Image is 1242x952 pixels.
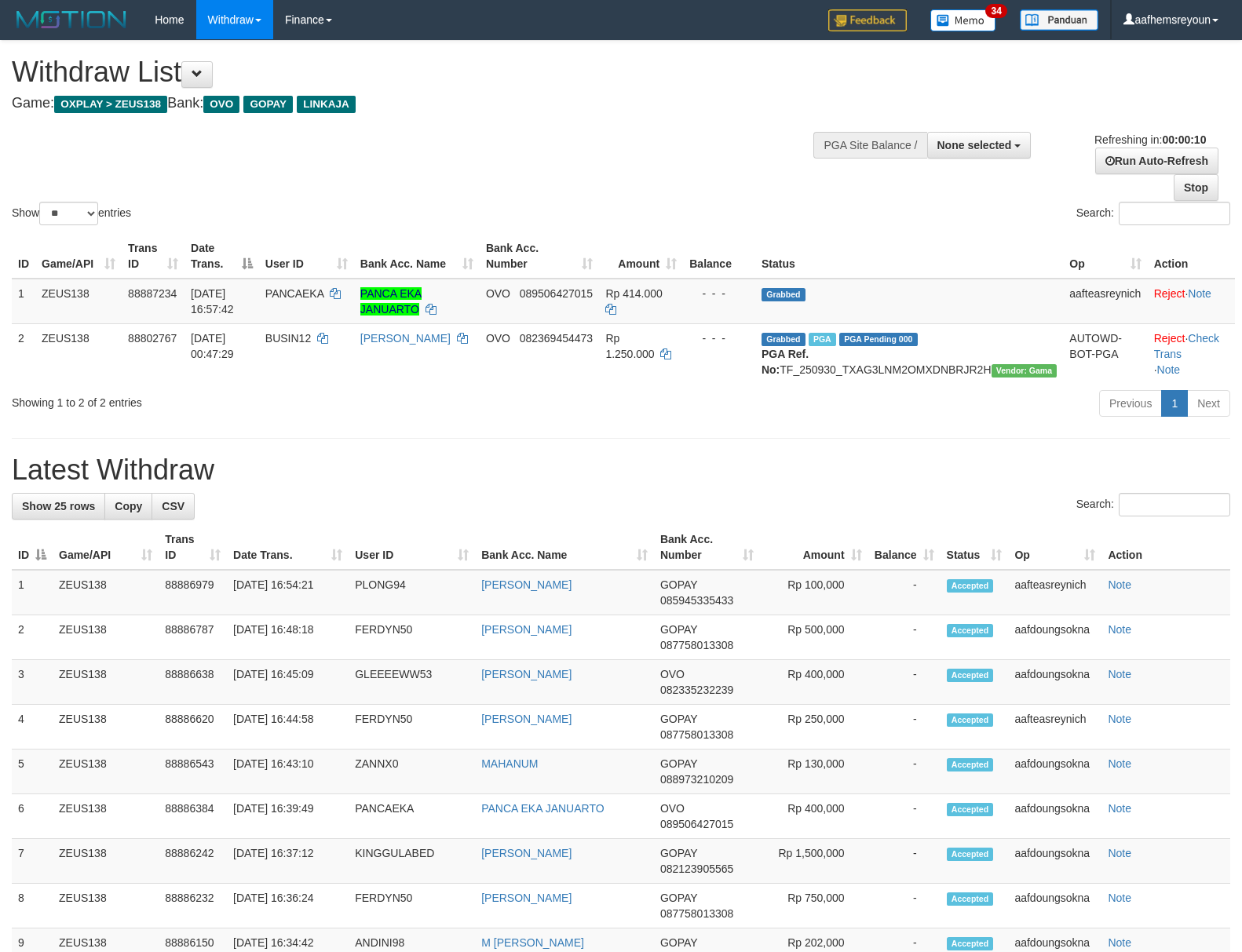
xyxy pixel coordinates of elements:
a: [PERSON_NAME] [481,578,572,591]
a: PANCA EKA JANUARTO [481,802,604,815]
span: LINKAJA [297,96,356,113]
span: GOPAY [660,936,697,949]
span: Accepted [947,669,994,682]
span: None selected [937,139,1012,151]
th: ID: activate to sort column descending [12,525,53,570]
a: Note [1157,363,1181,376]
span: Accepted [947,758,994,771]
th: Bank Acc. Number: activate to sort column ascending [654,525,760,570]
span: Rp 1.250.000 [605,332,654,360]
a: Reject [1154,332,1185,345]
td: ZEUS138 [53,884,159,928]
th: Game/API: activate to sort column ascending [35,234,122,279]
span: Vendor URL: https://trx31.1velocity.biz [992,364,1058,378]
td: FERDYN50 [349,615,475,660]
td: 88886979 [159,570,227,615]
th: Balance: activate to sort column ascending [868,525,941,570]
label: Search: [1076,202,1230,225]
span: Copy 082335232239 to clipboard [660,684,733,696]
th: Bank Acc. Name: activate to sort column ascending [354,234,480,279]
span: OVO [486,332,510,345]
td: Rp 400,000 [760,660,868,705]
span: PANCAEKA [265,287,323,300]
td: - [868,705,941,750]
td: [DATE] 16:48:18 [227,615,349,660]
td: 88886242 [159,839,227,884]
th: Balance [683,234,755,279]
span: Copy 087758013308 to clipboard [660,639,733,651]
a: Show 25 rows [12,493,105,520]
td: ZEUS138 [53,705,159,750]
span: Show 25 rows [22,500,95,512]
span: Accepted [947,624,994,637]
h1: Latest Withdraw [12,454,1230,486]
img: MOTION_logo.png [12,8,131,31]
td: Rp 250,000 [760,705,868,750]
td: - [868,615,941,660]
h4: Game: Bank: [12,96,813,111]
b: PGA Ref. No: [762,348,809,376]
td: Rp 500,000 [760,615,868,660]
td: FERDYN50 [349,884,475,928]
span: OXPLAY > ZEUS138 [54,96,167,113]
span: GOPAY [660,757,697,770]
a: [PERSON_NAME] [481,668,572,680]
td: Rp 130,000 [760,750,868,794]
a: Note [1108,713,1131,725]
td: [DATE] 16:36:24 [227,884,349,928]
h1: Withdraw List [12,57,813,88]
img: Feedback.jpg [828,9,907,31]
td: KINGGULABED [349,839,475,884]
th: Trans ID: activate to sort column ascending [122,234,184,279]
span: Copy 082123905565 to clipboard [660,863,733,875]
td: aafdoungsokna [1008,660,1101,705]
td: ZEUS138 [53,570,159,615]
td: [DATE] 16:43:10 [227,750,349,794]
td: · [1148,279,1235,324]
span: Copy 089506427015 to clipboard [520,287,593,300]
td: PLONG94 [349,570,475,615]
span: BUSIN12 [265,332,311,345]
th: Status: activate to sort column ascending [941,525,1009,570]
a: Note [1108,847,1131,859]
span: CSV [162,500,184,512]
td: [DATE] 16:54:21 [227,570,349,615]
td: 88886787 [159,615,227,660]
td: GLEEEEWW53 [349,660,475,705]
span: [DATE] 00:47:29 [191,332,234,360]
div: Showing 1 to 2 of 2 entries [12,388,506,410]
td: ZEUS138 [53,615,159,660]
td: 4 [12,705,53,750]
strong: 00:00:10 [1162,133,1206,146]
span: Grabbed [762,288,805,301]
span: GOPAY [660,623,697,636]
select: Showentries [39,202,98,225]
span: 34 [985,4,1006,18]
td: Rp 1,500,000 [760,839,868,884]
td: [DATE] 16:37:12 [227,839,349,884]
th: Op: activate to sort column ascending [1063,234,1147,279]
td: 88886620 [159,705,227,750]
a: PANCA EKA JANUARTO [360,287,422,316]
span: OVO [203,96,239,113]
span: 88802767 [128,332,177,345]
td: ZEUS138 [35,323,122,384]
a: [PERSON_NAME] [360,332,451,345]
a: Note [1108,757,1131,770]
td: 8 [12,884,53,928]
span: Accepted [947,579,994,593]
span: Accepted [947,937,994,950]
td: - [868,884,941,928]
td: aafdoungsokna [1008,750,1101,794]
span: OVO [660,802,685,815]
td: 88886638 [159,660,227,705]
th: Bank Acc. Name: activate to sort column ascending [475,525,654,570]
div: - - - [689,286,749,301]
a: Note [1108,936,1131,949]
td: 2 [12,615,53,660]
th: Bank Acc. Number: activate to sort column ascending [480,234,600,279]
td: TF_250930_TXAG3LNM2OMXDNBRJR2H [755,323,1063,384]
td: 88886543 [159,750,227,794]
span: PGA Pending [839,333,918,346]
img: panduan.png [1020,9,1098,31]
